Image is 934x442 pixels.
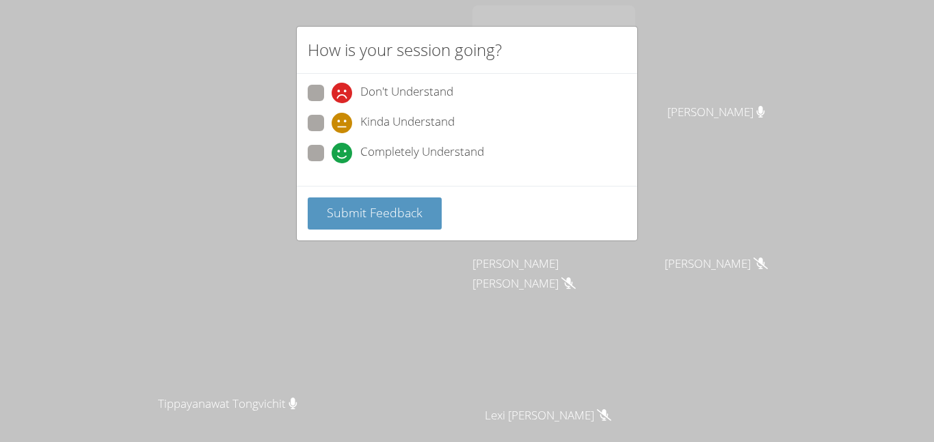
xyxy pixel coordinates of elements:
[308,197,442,230] button: Submit Feedback
[327,204,423,221] span: Submit Feedback
[360,83,453,103] span: Don't Understand
[308,38,502,62] h2: How is your session going?
[360,143,484,163] span: Completely Understand
[360,113,455,133] span: Kinda Understand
